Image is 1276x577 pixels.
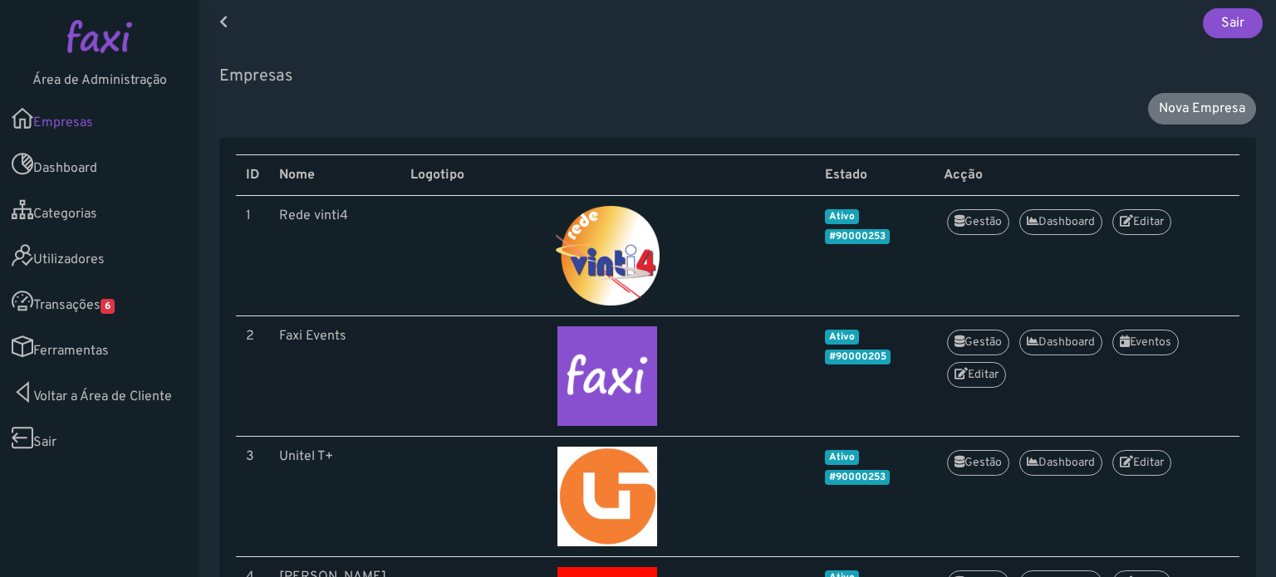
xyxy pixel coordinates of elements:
td: Faxi Events [269,316,400,437]
td: 2 [236,316,269,437]
a: Eventos [1112,330,1179,355]
th: Logotipo [400,155,816,196]
span: Ativo [825,450,859,465]
a: Gestão [947,209,1009,235]
a: Editar [1112,450,1171,476]
a: Gestão [947,450,1009,476]
span: #90000253 [825,470,890,485]
a: Gestão [947,330,1009,355]
td: Unitel T+ [269,437,400,557]
span: #90000253 [825,229,890,244]
span: Ativo [825,209,859,224]
a: Dashboard [1019,330,1102,355]
a: Nova Empresa [1148,93,1256,125]
td: 3 [236,437,269,557]
span: 6 [101,299,115,314]
th: ID [236,155,269,196]
a: Dashboard [1019,209,1102,235]
img: Unitel T+ [410,447,806,546]
span: #90000205 [825,350,891,364]
th: Nome [269,155,400,196]
a: Editar [947,362,1006,388]
img: Faxi Events [410,326,806,426]
h5: Empresas [219,66,1256,86]
td: 1 [236,196,269,316]
a: Dashboard [1019,450,1102,476]
td: Rede vinti4 [269,196,400,316]
th: Acção [934,155,1239,196]
th: Estado [815,155,934,196]
img: Rede vinti4 [410,206,806,306]
a: Sair [1203,8,1263,38]
a: Editar [1112,209,1171,235]
span: Ativo [825,330,859,345]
